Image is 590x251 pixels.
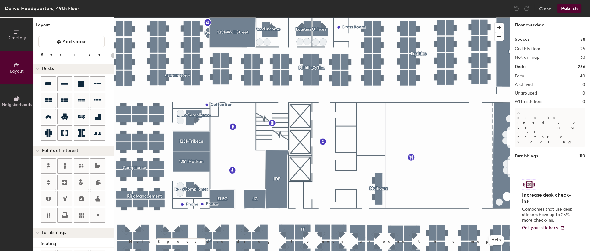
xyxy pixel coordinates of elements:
span: Directory [7,35,26,40]
span: Neighborhoods [2,102,32,107]
h2: On this floor [515,46,541,51]
h1: 236 [578,64,585,70]
span: Desks [42,66,54,71]
img: Sticker logo [522,179,536,190]
h2: 0 [582,99,585,104]
h1: 110 [579,153,585,160]
h2: 25 [580,46,585,51]
div: Seating [41,240,114,247]
h2: Not on map [515,55,539,60]
div: Resize [41,52,108,57]
button: Add space [38,36,105,47]
h1: Spaces [515,36,529,43]
h2: Pods [515,74,524,79]
h2: Archived [515,82,533,87]
span: Furnishings [42,230,66,235]
h1: Layout [33,22,114,31]
h2: 0 [582,91,585,96]
h2: 40 [580,74,585,79]
p: Companies that use desk stickers have up to 25% more check-ins. [522,207,574,223]
a: Get your stickers [522,225,565,231]
img: Undo [514,5,520,12]
button: Close [539,4,551,13]
img: Redo [523,5,529,12]
h1: Furnishings [515,153,538,160]
h2: 33 [580,55,585,60]
h2: 0 [582,82,585,87]
button: Publish [557,4,581,13]
span: Get your stickers [522,225,558,230]
h2: With stickers [515,99,543,104]
span: Points of Interest [42,148,78,153]
h2: Ungrouped [515,91,537,96]
button: Help [489,235,504,245]
span: Layout [10,69,24,74]
p: All desks need to be in a pod before saving [515,108,585,147]
span: Add space [62,39,87,45]
h1: Desks [515,64,526,70]
h1: 58 [580,36,585,43]
h4: Increase desk check-ins [522,192,574,204]
div: Daiwa Headquarters, 49th Floor [5,5,79,12]
h1: Floor overview [510,17,590,31]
